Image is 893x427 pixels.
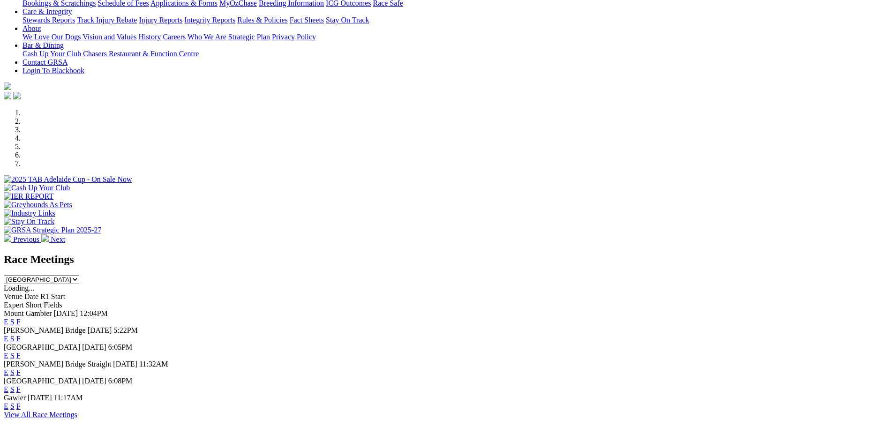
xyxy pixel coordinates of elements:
h2: Race Meetings [4,253,889,266]
img: twitter.svg [13,92,21,99]
a: E [4,318,8,326]
span: Expert [4,301,24,309]
a: Integrity Reports [184,16,235,24]
a: S [10,402,15,410]
a: We Love Our Dogs [23,33,81,41]
span: Gawler [4,394,26,402]
a: Injury Reports [139,16,182,24]
span: [DATE] [54,309,78,317]
span: [DATE] [82,377,106,385]
span: Loading... [4,284,34,292]
span: Short [26,301,42,309]
a: Next [41,235,65,243]
a: Track Injury Rebate [77,16,137,24]
a: Contact GRSA [23,58,68,66]
span: 6:08PM [108,377,133,385]
span: Next [51,235,65,243]
span: [DATE] [88,326,112,334]
span: [DATE] [113,360,137,368]
a: Care & Integrity [23,7,72,15]
a: Stewards Reports [23,16,75,24]
img: IER REPORT [4,192,53,201]
a: Cash Up Your Club [23,50,81,58]
div: About [23,33,889,41]
img: chevron-right-pager-white.svg [41,234,49,242]
a: Stay On Track [326,16,369,24]
span: 12:04PM [80,309,108,317]
a: Bar & Dining [23,41,64,49]
a: About [23,24,41,32]
span: [DATE] [82,343,106,351]
span: 11:32AM [139,360,168,368]
span: R1 Start [40,292,65,300]
a: Strategic Plan [228,33,270,41]
a: View All Race Meetings [4,411,77,419]
img: Greyhounds As Pets [4,201,72,209]
div: Care & Integrity [23,16,889,24]
span: 5:22PM [113,326,138,334]
span: [PERSON_NAME] Bridge [4,326,86,334]
div: Bar & Dining [23,50,889,58]
a: Previous [4,235,41,243]
span: Venue [4,292,23,300]
span: Fields [44,301,62,309]
a: S [10,318,15,326]
span: [PERSON_NAME] Bridge Straight [4,360,111,368]
span: Previous [13,235,39,243]
span: [GEOGRAPHIC_DATA] [4,377,80,385]
a: Rules & Policies [237,16,288,24]
img: Cash Up Your Club [4,184,70,192]
a: Fact Sheets [290,16,324,24]
a: S [10,352,15,360]
span: 11:17AM [54,394,83,402]
a: S [10,385,15,393]
img: Industry Links [4,209,55,217]
a: F [16,352,21,360]
a: E [4,368,8,376]
a: Privacy Policy [272,33,316,41]
img: GRSA Strategic Plan 2025-27 [4,226,101,234]
a: Chasers Restaurant & Function Centre [83,50,199,58]
a: E [4,385,8,393]
a: E [4,352,8,360]
a: F [16,335,21,343]
a: F [16,368,21,376]
img: chevron-left-pager-white.svg [4,234,11,242]
img: 2025 TAB Adelaide Cup - On Sale Now [4,175,132,184]
span: 6:05PM [108,343,133,351]
a: E [4,402,8,410]
a: Login To Blackbook [23,67,84,75]
a: History [138,33,161,41]
a: E [4,335,8,343]
a: F [16,318,21,326]
span: Mount Gambier [4,309,52,317]
a: F [16,385,21,393]
a: Who We Are [188,33,226,41]
a: Careers [163,33,186,41]
img: Stay On Track [4,217,54,226]
a: F [16,402,21,410]
span: Date [24,292,38,300]
span: [DATE] [28,394,52,402]
span: [GEOGRAPHIC_DATA] [4,343,80,351]
img: logo-grsa-white.png [4,82,11,90]
img: facebook.svg [4,92,11,99]
a: S [10,335,15,343]
a: Vision and Values [83,33,136,41]
a: S [10,368,15,376]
